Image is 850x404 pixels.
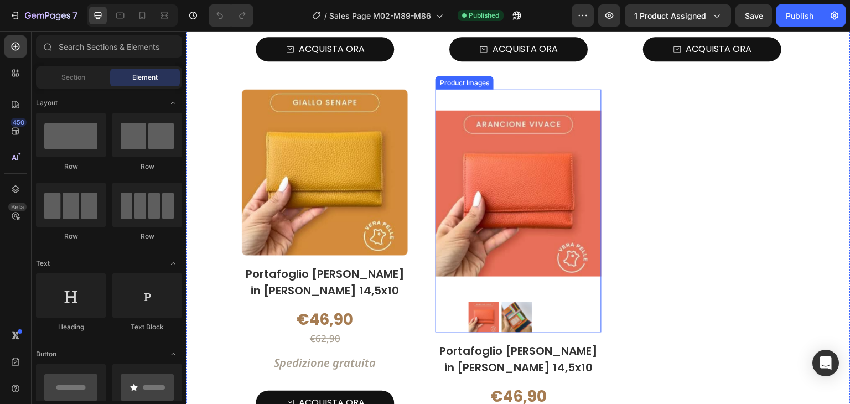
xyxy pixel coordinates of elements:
span: Button [36,349,56,359]
button: Carousel Next Arrow [393,279,406,293]
h2: Portafoglio [PERSON_NAME] in [PERSON_NAME] 14,5x10 [249,310,415,346]
p: 7 [72,9,77,22]
div: Product Images [251,47,305,57]
iframe: Design area [186,31,850,404]
span: Save [745,11,763,20]
div: Heading [36,322,106,332]
button: Save [735,4,772,27]
div: Undo/Redo [209,4,253,27]
span: Published [469,11,499,20]
span: Toggle open [164,255,182,272]
div: Text Block [112,322,182,332]
span: Element [132,72,158,82]
span: / [324,10,327,22]
span: Section [61,72,85,82]
span: Layout [36,98,58,108]
span: 1 product assigned [634,10,706,22]
span: Toggle open [164,94,182,112]
button: 7 [4,4,82,27]
span: Sales Page M02-M89-M86 [329,10,431,22]
button: 1 product assigned [625,4,731,27]
div: ACQUISTA ORA [112,364,178,380]
span: Toggle open [164,345,182,363]
button: Publish [776,4,823,27]
div: Row [36,231,106,241]
div: €46,90 [303,355,361,377]
div: Open Intercom Messenger [812,350,839,376]
div: Row [112,162,182,172]
span: Text [36,258,50,268]
div: 450 [11,118,27,127]
input: Search Sections & Elements [36,35,182,58]
button: Carousel Back Arrow [258,279,271,293]
button: ACQUISTA ORA [69,360,208,385]
div: Beta [8,203,27,211]
div: Row [36,162,106,172]
div: Row [112,231,182,241]
div: Publish [786,10,813,22]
